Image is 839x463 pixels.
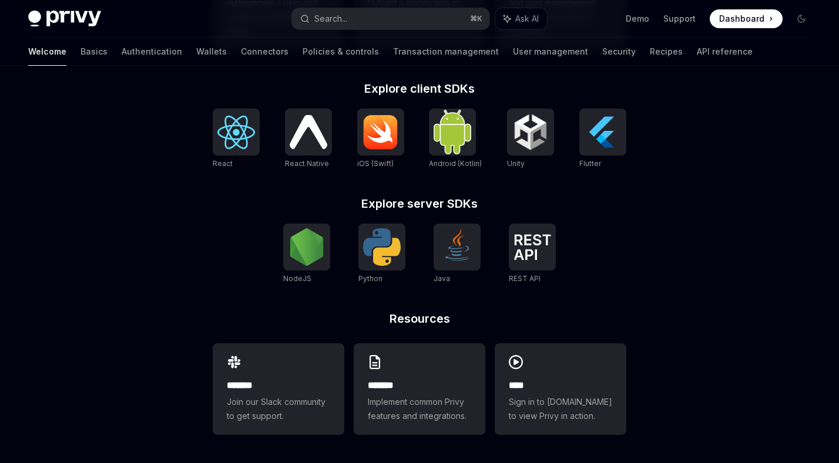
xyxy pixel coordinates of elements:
[292,8,489,29] button: Search...⌘K
[213,313,626,325] h2: Resources
[122,38,182,66] a: Authentication
[285,159,329,168] span: React Native
[28,11,101,27] img: dark logo
[283,224,330,285] a: NodeJSNodeJS
[290,115,327,148] img: React Native
[434,224,481,285] a: JavaJava
[429,109,482,170] a: Android (Kotlin)Android (Kotlin)
[663,13,696,25] a: Support
[584,113,622,151] img: Flutter
[358,224,405,285] a: PythonPython
[283,274,311,283] span: NodeJS
[213,343,344,435] a: **** **Join our Slack community to get support.
[495,8,547,29] button: Ask AI
[196,38,227,66] a: Wallets
[509,274,541,283] span: REST API
[314,12,347,26] div: Search...
[363,228,401,266] img: Python
[438,228,476,266] img: Java
[217,116,255,149] img: React
[80,38,108,66] a: Basics
[512,113,549,151] img: Unity
[513,38,588,66] a: User management
[357,109,404,170] a: iOS (Swift)iOS (Swift)
[213,109,260,170] a: ReactReact
[429,159,482,168] span: Android (Kotlin)
[579,159,601,168] span: Flutter
[393,38,499,66] a: Transaction management
[213,159,233,168] span: React
[626,13,649,25] a: Demo
[602,38,636,66] a: Security
[719,13,764,25] span: Dashboard
[792,9,811,28] button: Toggle dark mode
[285,109,332,170] a: React NativeReact Native
[357,159,394,168] span: iOS (Swift)
[434,274,450,283] span: Java
[213,198,626,209] h2: Explore server SDKs
[362,114,400,150] img: iOS (Swift)
[434,110,471,154] img: Android (Kotlin)
[227,395,330,423] span: Join our Slack community to get support.
[650,38,683,66] a: Recipes
[303,38,379,66] a: Policies & controls
[213,83,626,94] h2: Explore client SDKs
[509,395,612,423] span: Sign in to [DOMAIN_NAME] to view Privy in action.
[368,395,471,423] span: Implement common Privy features and integrations.
[697,38,753,66] a: API reference
[515,13,539,25] span: Ask AI
[507,159,525,168] span: Unity
[507,109,554,170] a: UnityUnity
[579,109,626,170] a: FlutterFlutter
[28,38,66,66] a: Welcome
[470,14,482,23] span: ⌘ K
[241,38,288,66] a: Connectors
[358,274,382,283] span: Python
[354,343,485,435] a: **** **Implement common Privy features and integrations.
[509,224,556,285] a: REST APIREST API
[514,234,551,260] img: REST API
[288,228,325,266] img: NodeJS
[710,9,783,28] a: Dashboard
[495,343,626,435] a: ****Sign in to [DOMAIN_NAME] to view Privy in action.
